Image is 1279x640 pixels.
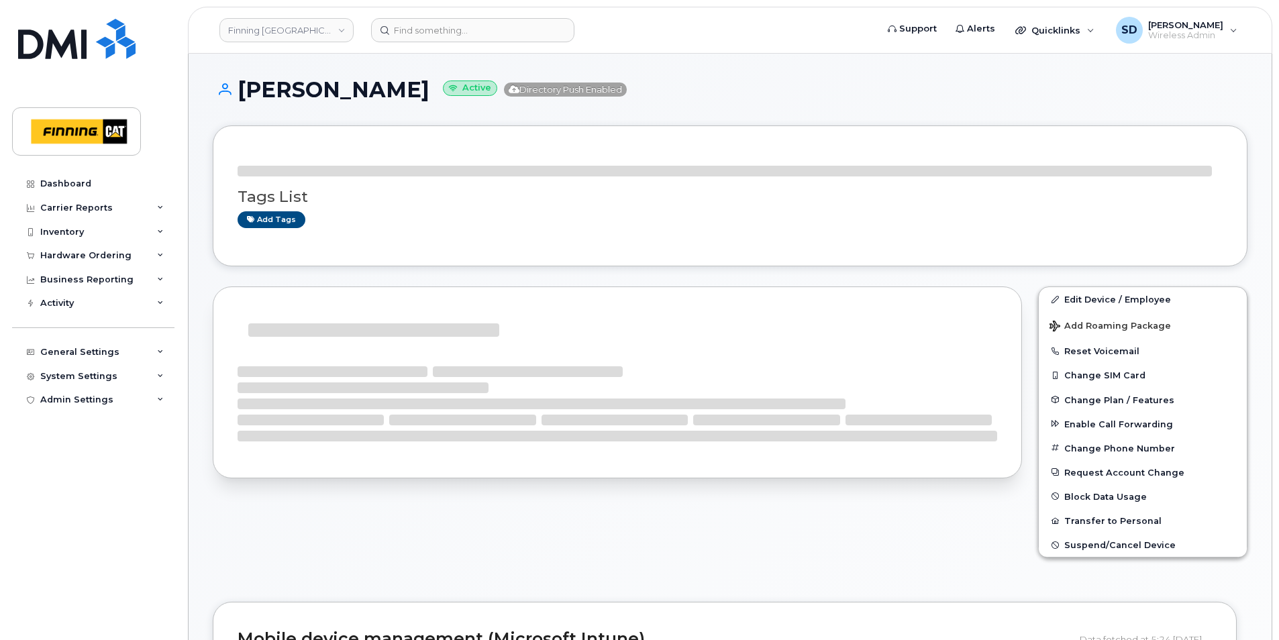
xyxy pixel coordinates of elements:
[1064,419,1173,429] span: Enable Call Forwarding
[1039,388,1247,412] button: Change Plan / Features
[1039,311,1247,339] button: Add Roaming Package
[1039,533,1247,557] button: Suspend/Cancel Device
[1039,484,1247,509] button: Block Data Usage
[504,83,627,97] span: Directory Push Enabled
[1039,412,1247,436] button: Enable Call Forwarding
[1039,436,1247,460] button: Change Phone Number
[1064,394,1174,405] span: Change Plan / Features
[1039,509,1247,533] button: Transfer to Personal
[1039,339,1247,363] button: Reset Voicemail
[238,211,305,228] a: Add tags
[1064,540,1176,550] span: Suspend/Cancel Device
[1039,287,1247,311] a: Edit Device / Employee
[1050,321,1171,333] span: Add Roaming Package
[238,189,1223,205] h3: Tags List
[443,81,497,96] small: Active
[1039,460,1247,484] button: Request Account Change
[213,78,1247,101] h1: [PERSON_NAME]
[1039,363,1247,387] button: Change SIM Card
